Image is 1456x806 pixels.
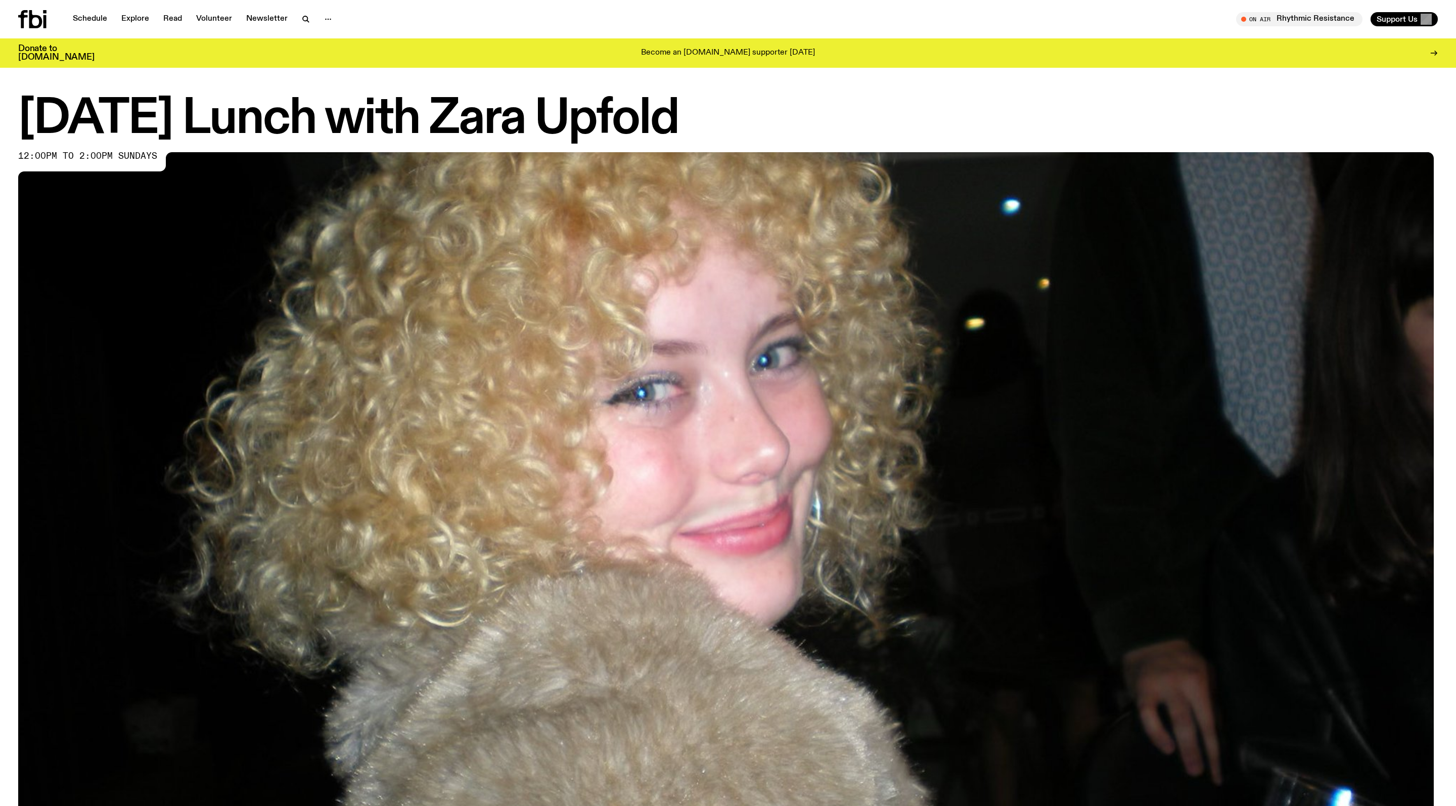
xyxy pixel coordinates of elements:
[18,97,1438,142] h1: [DATE] Lunch with Zara Upfold
[18,152,157,160] span: 12:00pm to 2:00pm sundays
[157,12,188,26] a: Read
[240,12,294,26] a: Newsletter
[641,49,815,58] p: Become an [DOMAIN_NAME] supporter [DATE]
[115,12,155,26] a: Explore
[1236,12,1362,26] button: On AirRhythmic Resistance
[1377,15,1418,24] span: Support Us
[18,44,95,62] h3: Donate to [DOMAIN_NAME]
[67,12,113,26] a: Schedule
[1371,12,1438,26] button: Support Us
[190,12,238,26] a: Volunteer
